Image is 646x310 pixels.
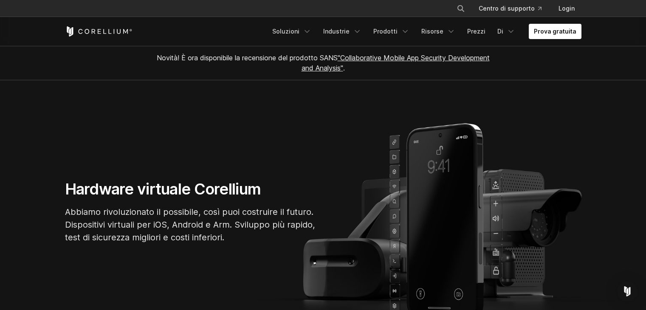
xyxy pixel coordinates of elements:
button: Ricerca [453,1,468,16]
a: Corellium Home [65,26,133,37]
font: Prova gratuita [534,28,576,35]
font: Login [559,5,575,12]
font: Soluzioni [272,28,299,35]
font: Novità! È ora disponibile la recensione del prodotto SANS [157,54,338,62]
font: Centro di supporto [479,5,535,12]
div: Menu di navigazione [446,1,581,16]
font: Hardware virtuale Corellium [65,180,261,198]
div: Open Intercom Messenger [617,281,638,302]
a: "Collaborative Mobile App Security Development and Analysis" [302,54,490,72]
font: . [343,64,345,72]
font: Risorse [421,28,443,35]
font: Industrie [323,28,350,35]
div: Menu di navigazione [267,24,581,39]
font: Di [497,28,503,35]
font: Prezzi [467,28,485,35]
font: Prodotti [373,28,398,35]
font: Abbiamo rivoluzionato il possibile, così puoi costruire il futuro. Dispositivi virtuali per iOS, ... [65,207,315,242]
